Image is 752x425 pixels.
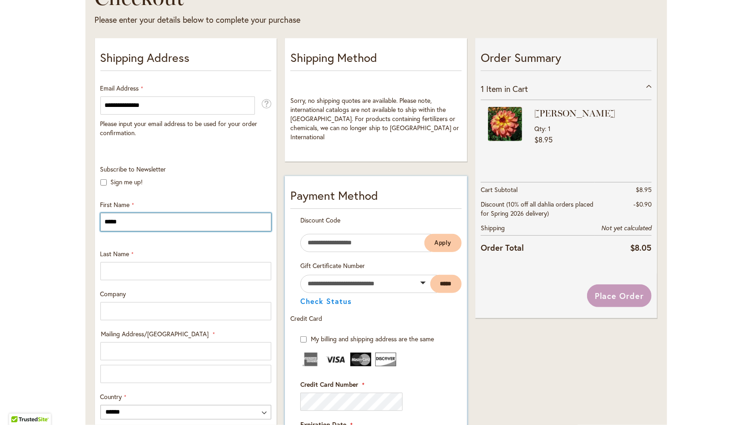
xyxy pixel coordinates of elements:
span: -$0.90 [633,200,652,208]
span: Subscribe to Newsletter [100,165,166,173]
span: Last Name [100,249,129,258]
span: Mailing Address/[GEOGRAPHIC_DATA] [101,329,209,338]
span: Discount Code [300,216,340,224]
span: Email Address [100,84,139,92]
span: Country [100,392,122,401]
iframe: Launch Accessibility Center [7,393,32,418]
span: Discount (10% off all dahlia orders placed for Spring 2026 delivery) [481,200,593,218]
span: Apply [434,239,452,247]
p: Shipping Method [290,49,461,71]
span: First Name [100,200,130,209]
span: $8.05 [630,242,652,253]
strong: [PERSON_NAME] [534,107,642,120]
span: Company [100,289,126,298]
p: Shipping Address [100,49,271,71]
img: MAI TAI [488,107,522,141]
th: Cart Subtotal [481,182,595,197]
span: Not yet calculated [601,224,652,232]
span: 1 [548,124,551,133]
label: Sign me up! [111,177,143,186]
span: Qty [534,124,545,133]
div: Please enter your details below to complete your purchase [95,14,494,26]
button: Check Status [300,298,352,305]
span: Sorry, no shipping quotes are available. Please note, international catalogs are not available to... [290,96,459,141]
span: Please input your email address to be used for your order confirmation. [100,119,258,137]
span: Shipping [481,223,505,232]
span: Gift Certificate Number [300,261,365,270]
p: Order Summary [481,49,652,71]
button: Apply [424,234,462,252]
span: Item in Cart [486,83,528,94]
span: $8.95 [636,185,652,194]
span: 1 [481,83,484,94]
div: Payment Method [290,187,461,209]
strong: Order Total [481,241,524,254]
span: $8.95 [534,135,553,144]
